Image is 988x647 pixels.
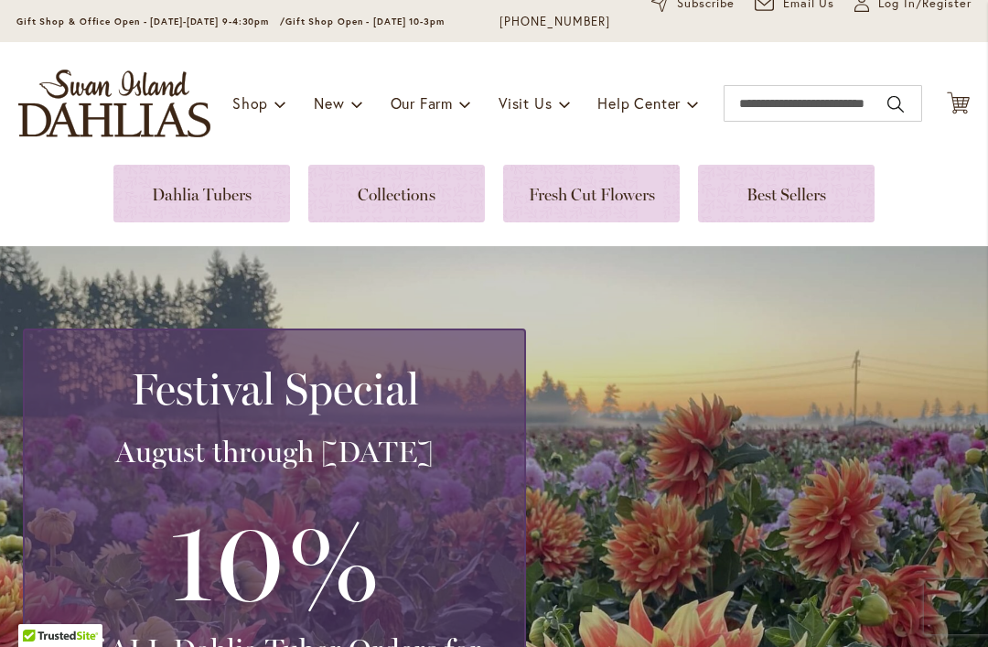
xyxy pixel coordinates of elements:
span: New [314,93,344,113]
span: Gift Shop Open - [DATE] 10-3pm [285,16,445,27]
a: store logo [18,70,210,137]
h3: August through [DATE] [47,434,502,470]
h2: Festival Special [47,363,502,415]
span: Help Center [597,93,681,113]
span: Our Farm [391,93,453,113]
span: Shop [232,93,268,113]
span: Gift Shop & Office Open - [DATE]-[DATE] 9-4:30pm / [16,16,285,27]
span: Visit Us [499,93,552,113]
a: [PHONE_NUMBER] [499,13,610,31]
h3: 10% [47,489,502,631]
